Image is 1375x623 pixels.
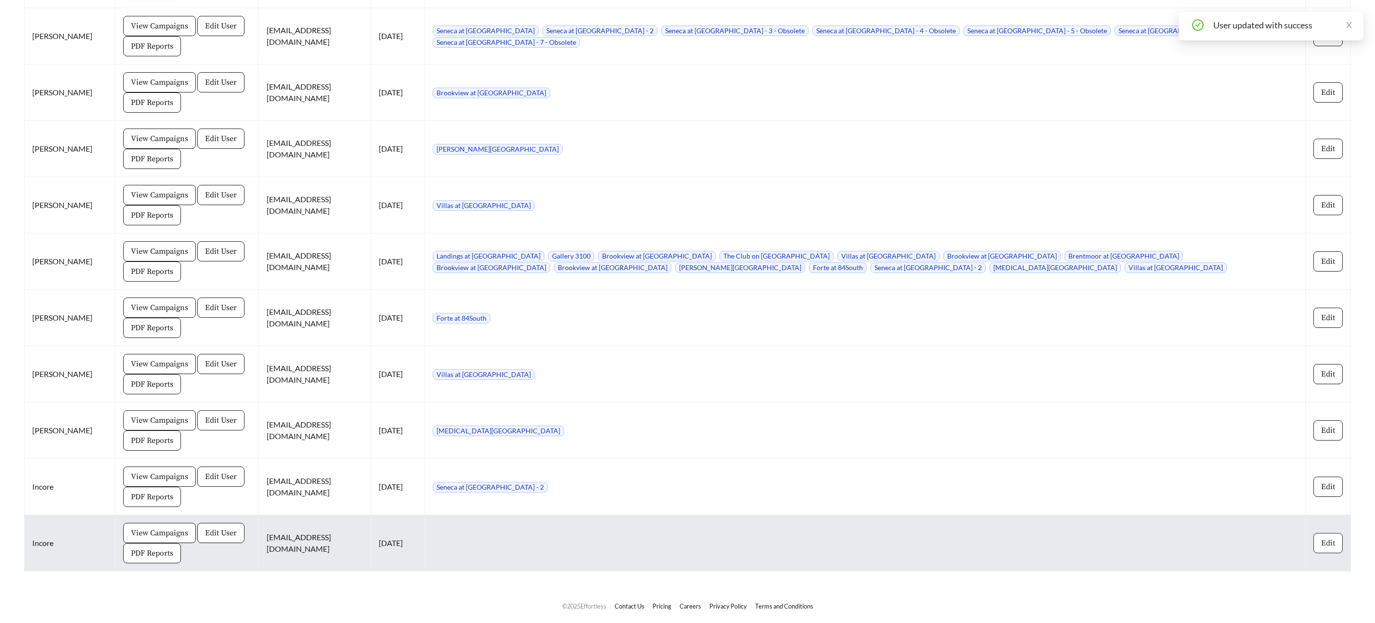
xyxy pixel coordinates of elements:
[131,547,173,559] span: PDF Reports
[433,369,535,380] span: Villas at [GEOGRAPHIC_DATA]
[131,435,173,446] span: PDF Reports
[131,153,173,165] span: PDF Reports
[812,26,960,36] span: Seneca at [GEOGRAPHIC_DATA] - 4 - Obsolete
[25,8,116,65] td: [PERSON_NAME]
[720,251,834,261] span: The Club on [GEOGRAPHIC_DATA]
[25,121,116,177] td: [PERSON_NAME]
[131,491,173,503] span: PDF Reports
[123,298,196,318] button: View Campaigns
[661,26,809,36] span: Seneca at [GEOGRAPHIC_DATA] - 3 - Obsolete
[433,482,548,493] span: Seneca at [GEOGRAPHIC_DATA] - 2
[197,185,244,205] button: Edit User
[1313,308,1343,328] button: Edit
[755,602,813,610] a: Terms and Conditions
[259,459,372,515] td: [EMAIL_ADDRESS][DOMAIN_NAME]
[123,261,181,282] button: PDF Reports
[433,88,550,98] span: Brookview at [GEOGRAPHIC_DATA]
[25,177,116,234] td: [PERSON_NAME]
[197,528,244,537] a: Edit User
[131,189,188,201] span: View Campaigns
[433,426,564,436] span: [MEDICAL_DATA][GEOGRAPHIC_DATA]
[371,177,425,234] td: [DATE]
[123,241,196,261] button: View Campaigns
[197,16,244,36] button: Edit User
[197,241,244,261] button: Edit User
[123,72,196,92] button: View Campaigns
[123,21,196,30] a: View Campaigns
[197,133,244,143] a: Edit User
[1065,251,1183,261] span: Brentmoor at [GEOGRAPHIC_DATA]
[123,302,196,311] a: View Campaigns
[548,251,594,261] span: Gallery 3100
[197,302,244,311] a: Edit User
[615,602,644,610] a: Contact Us
[964,26,1111,36] span: Seneca at [GEOGRAPHIC_DATA] - 5 - Obsolete
[433,251,544,261] span: Landings at [GEOGRAPHIC_DATA]
[1125,262,1227,273] span: Villas at [GEOGRAPHIC_DATA]
[1321,425,1335,436] span: Edit
[259,121,372,177] td: [EMAIL_ADDRESS][DOMAIN_NAME]
[131,266,173,277] span: PDF Reports
[653,602,671,610] a: Pricing
[259,346,372,402] td: [EMAIL_ADDRESS][DOMAIN_NAME]
[371,402,425,459] td: [DATE]
[598,251,716,261] span: Brookview at [GEOGRAPHIC_DATA]
[371,8,425,65] td: [DATE]
[205,246,237,257] span: Edit User
[197,190,244,199] a: Edit User
[197,246,244,255] a: Edit User
[371,459,425,515] td: [DATE]
[25,459,116,515] td: Incore
[197,77,244,86] a: Edit User
[205,527,237,539] span: Edit User
[1345,21,1353,29] span: close
[25,515,116,571] td: Incore
[1321,199,1335,211] span: Edit
[205,358,237,370] span: Edit User
[123,129,196,149] button: View Campaigns
[1321,256,1335,267] span: Edit
[25,402,116,459] td: [PERSON_NAME]
[123,92,181,113] button: PDF Reports
[1313,82,1343,103] button: Edit
[562,602,606,610] span: © 2025 Effortless
[542,26,657,36] span: Seneca at [GEOGRAPHIC_DATA] - 2
[197,359,244,368] a: Edit User
[1321,143,1335,155] span: Edit
[123,77,196,86] a: View Campaigns
[123,430,181,451] button: PDF Reports
[1313,251,1343,272] button: Edit
[25,290,116,346] td: [PERSON_NAME]
[205,415,237,426] span: Edit User
[123,415,196,424] a: View Campaigns
[259,290,372,346] td: [EMAIL_ADDRESS][DOMAIN_NAME]
[131,415,188,426] span: View Campaigns
[675,262,805,273] span: [PERSON_NAME][GEOGRAPHIC_DATA]
[131,471,188,482] span: View Campaigns
[1313,533,1343,553] button: Edit
[25,234,116,290] td: [PERSON_NAME]
[123,205,181,225] button: PDF Reports
[433,262,550,273] span: Brookview at [GEOGRAPHIC_DATA]
[123,36,181,56] button: PDF Reports
[433,37,580,48] span: Seneca at [GEOGRAPHIC_DATA] - 7 - Obsolete
[131,40,173,52] span: PDF Reports
[131,302,188,313] span: View Campaigns
[1313,477,1343,497] button: Edit
[123,543,181,563] button: PDF Reports
[371,121,425,177] td: [DATE]
[131,77,188,88] span: View Campaigns
[131,20,188,32] span: View Campaigns
[197,410,244,430] button: Edit User
[433,144,563,155] span: [PERSON_NAME][GEOGRAPHIC_DATA]
[123,528,196,537] a: View Campaigns
[123,359,196,368] a: View Campaigns
[433,26,539,36] span: Seneca at [GEOGRAPHIC_DATA]
[25,65,116,121] td: [PERSON_NAME]
[259,234,372,290] td: [EMAIL_ADDRESS][DOMAIN_NAME]
[433,200,535,211] span: Villas at [GEOGRAPHIC_DATA]
[1313,364,1343,384] button: Edit
[131,527,188,539] span: View Campaigns
[433,313,490,324] span: Forte at 84South
[1321,481,1335,493] span: Edit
